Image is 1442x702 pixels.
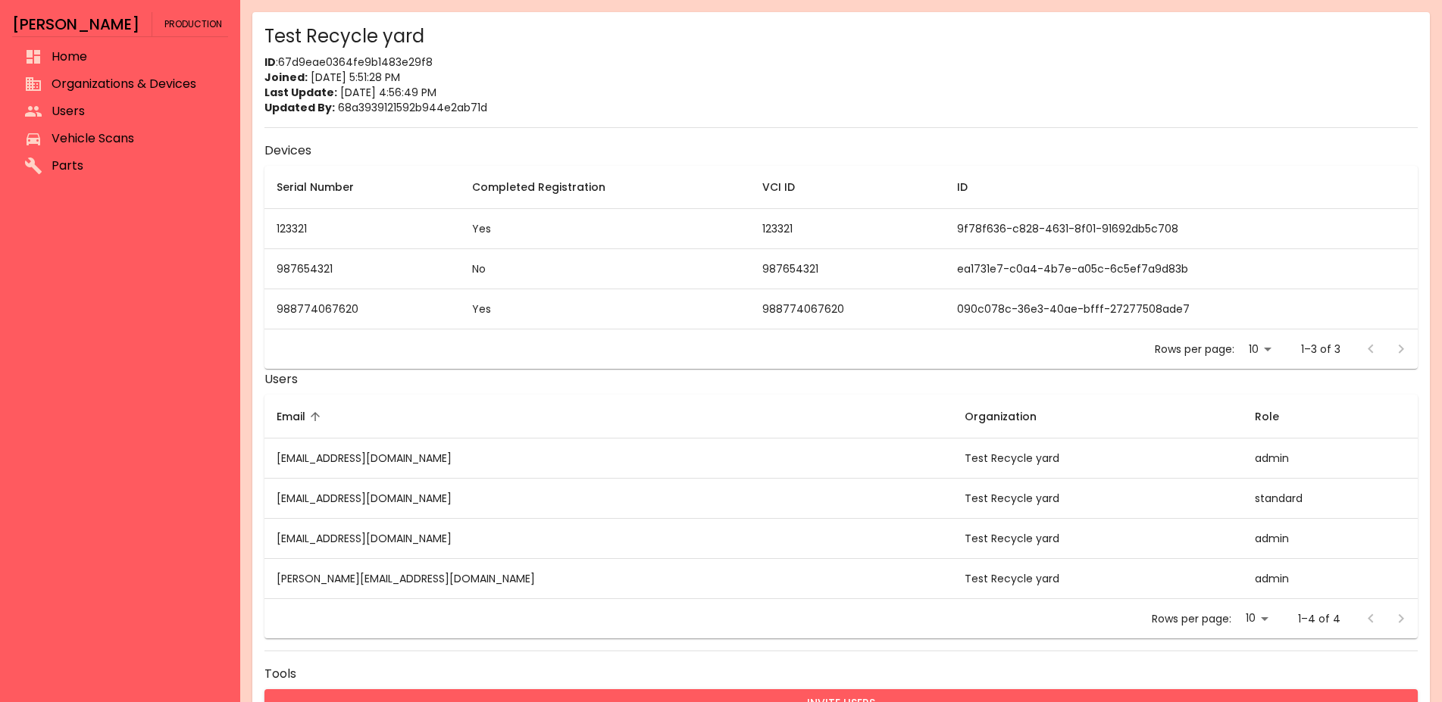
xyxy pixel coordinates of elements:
[1237,607,1274,629] div: 10
[952,518,1242,558] td: Test Recycle yard
[264,55,1418,70] p: : 67d9eae0364fe9b1483e29f8
[460,249,750,289] td: No
[264,55,276,70] strong: ID
[164,12,222,36] span: Production
[952,438,1242,478] td: Test Recycle yard
[1298,611,1340,626] p: 1–4 of 4
[750,249,946,289] td: 987654321
[52,75,216,93] span: Organizations & Devices
[264,663,1418,685] h6: Tools
[1152,611,1231,626] p: Rows per page:
[460,289,750,329] td: Yes
[1243,558,1418,598] td: admin
[750,289,946,329] td: 988774067620
[264,369,1418,390] h6: Users
[1301,342,1340,357] p: 1–3 of 3
[264,85,337,100] strong: Last Update:
[264,100,335,115] strong: Updated By:
[264,24,1418,48] div: Test Recycle yard
[264,478,952,518] td: [EMAIL_ADDRESS][DOMAIN_NAME]
[52,102,216,120] span: Users
[965,407,1056,426] span: Organization
[264,70,308,85] strong: Joined:
[264,289,460,329] td: 988774067620
[264,209,460,249] td: 123321
[1240,339,1277,360] div: 10
[264,518,952,558] td: [EMAIL_ADDRESS][DOMAIN_NAME]
[264,438,952,478] td: [EMAIL_ADDRESS][DOMAIN_NAME]
[1243,438,1418,478] td: admin
[945,209,1418,249] td: 9f78f636-c828-4631-8f01-91692db5c708
[264,249,460,289] td: 987654321
[264,558,952,598] td: [PERSON_NAME][EMAIL_ADDRESS][DOMAIN_NAME]
[460,166,750,209] th: Completed Registration
[264,166,460,209] th: Serial Number
[264,85,1418,100] p: [DATE] 4:56:49 PM
[52,48,216,66] span: Home
[945,166,1418,209] th: ID
[1155,342,1234,357] p: Rows per page:
[750,166,946,209] th: VCI ID
[1255,407,1299,426] span: Role
[264,70,1418,85] p: [DATE] 5:51:28 PM
[264,100,1418,115] p: 68a3939121592b944e2ab71d
[460,209,750,249] td: Yes
[52,157,216,175] span: Parts
[945,289,1418,329] td: 090c078c-36e3-40ae-bfff-27277508ade7
[12,12,139,36] h6: [PERSON_NAME]
[1243,518,1418,558] td: admin
[52,129,216,148] span: Vehicle Scans
[277,407,325,426] span: Email
[945,249,1418,289] td: ea1731e7-c0a4-4b7e-a05c-6c5ef7a9d83b
[1243,478,1418,518] td: standard
[264,140,1418,161] h6: Devices
[952,478,1242,518] td: Test Recycle yard
[750,209,946,249] td: 123321
[952,558,1242,598] td: Test Recycle yard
